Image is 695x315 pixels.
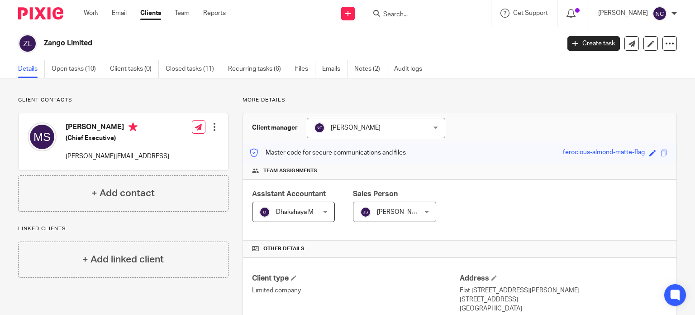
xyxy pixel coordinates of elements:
[460,295,667,304] p: [STREET_ADDRESS]
[377,209,427,215] span: [PERSON_NAME]
[276,209,314,215] span: Dhakshaya M
[598,9,648,18] p: [PERSON_NAME]
[567,36,620,51] a: Create task
[360,207,371,218] img: svg%3E
[140,9,161,18] a: Clients
[331,125,381,131] span: [PERSON_NAME]
[263,245,305,252] span: Other details
[66,134,169,143] h5: (Chief Executive)
[28,122,57,151] img: svg%3E
[382,11,464,19] input: Search
[460,274,667,283] h4: Address
[460,304,667,313] p: [GEOGRAPHIC_DATA]
[18,60,45,78] a: Details
[66,122,169,134] h4: [PERSON_NAME]
[354,60,387,78] a: Notes (2)
[322,60,347,78] a: Emails
[250,148,406,157] p: Master code for secure communications and files
[394,60,429,78] a: Audit logs
[263,167,317,174] span: Team assignments
[252,286,460,295] p: Limited company
[112,9,127,18] a: Email
[259,207,270,218] img: svg%3E
[166,60,221,78] a: Closed tasks (11)
[652,6,667,21] img: svg%3E
[52,60,103,78] a: Open tasks (10)
[18,34,37,53] img: svg%3E
[18,7,63,19] img: Pixie
[460,286,667,295] p: Flat [STREET_ADDRESS][PERSON_NAME]
[84,9,98,18] a: Work
[175,9,190,18] a: Team
[18,225,228,233] p: Linked clients
[513,10,548,16] span: Get Support
[91,186,155,200] h4: + Add contact
[295,60,315,78] a: Files
[228,60,288,78] a: Recurring tasks (6)
[110,60,159,78] a: Client tasks (0)
[44,39,452,48] h2: Zango Limited
[18,97,228,104] p: Client contacts
[314,122,325,133] img: svg%3E
[252,190,326,198] span: Assistant Accountant
[243,97,677,104] p: More details
[353,190,398,198] span: Sales Person
[129,122,138,131] i: Primary
[203,9,226,18] a: Reports
[82,252,164,267] h4: + Add linked client
[66,152,169,161] p: [PERSON_NAME][EMAIL_ADDRESS]
[563,148,645,158] div: ferocious-almond-matte-flag
[252,123,298,132] h3: Client manager
[252,274,460,283] h4: Client type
